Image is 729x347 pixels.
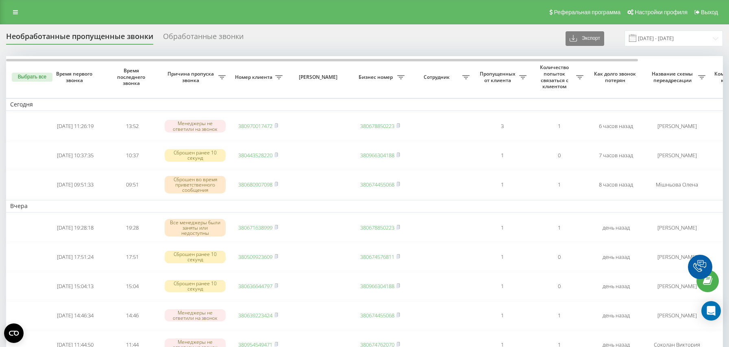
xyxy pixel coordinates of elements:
td: 1 [474,142,531,169]
td: 1 [474,272,531,300]
td: [DATE] 10:37:35 [47,142,104,169]
a: 380636644797 [238,282,272,290]
td: 1 [531,171,588,198]
div: Сброшен ранее 10 секунд [165,251,226,263]
td: [DATE] 15:04:13 [47,272,104,300]
td: 15:04 [104,272,161,300]
td: 1 [531,113,588,140]
button: Выбрать все [12,73,52,82]
a: 380678850223 [360,224,394,231]
a: 380966304188 [360,152,394,159]
td: день назад [588,272,644,300]
td: [PERSON_NAME] [644,272,709,300]
span: Номер клиента [234,74,275,80]
a: 380970017472 [238,122,272,130]
td: 0 [531,272,588,300]
div: Обработанные звонки [163,32,244,45]
div: Менеджеры не ответили на звонок [165,309,226,321]
td: день назад [588,214,644,242]
span: Количество попыток связаться с клиентом [535,64,576,89]
td: 17:51 [104,243,161,271]
td: 13:52 [104,113,161,140]
span: Выход [701,9,718,15]
td: [PERSON_NAME] [644,142,709,169]
a: 380678850223 [360,122,394,130]
td: [PERSON_NAME] [644,301,709,329]
a: 380674455068 [360,181,394,188]
div: Сброшен во время приветственного сообщения [165,176,226,194]
td: [PERSON_NAME] [644,243,709,271]
td: Мішньова Олена [644,171,709,198]
span: Пропущенных от клиента [478,71,519,83]
a: 380680907098 [238,181,272,188]
button: Экспорт [566,31,604,46]
div: Менеджеры не ответили на звонок [165,120,226,132]
td: 1 [474,243,531,271]
td: [DATE] 17:51:24 [47,243,104,271]
td: день назад [588,243,644,271]
span: Бизнес номер [356,74,397,80]
td: 6 часов назад [588,113,644,140]
a: 380509923609 [238,253,272,260]
span: Сотрудник [413,74,462,80]
div: Сброшен ранее 10 секунд [165,280,226,292]
a: 380639223424 [238,312,272,319]
td: 1 [531,301,588,329]
td: 8 часов назад [588,171,644,198]
td: 1 [474,214,531,242]
a: 380674455068 [360,312,394,319]
button: Open CMP widget [4,323,24,343]
td: 7 часов назад [588,142,644,169]
a: 380674576811 [360,253,394,260]
span: Как долго звонок потерян [594,71,638,83]
span: Время первого звонка [53,71,97,83]
td: 0 [531,142,588,169]
td: 1 [474,171,531,198]
a: 380443528220 [238,152,272,159]
td: 14:46 [104,301,161,329]
div: Все менеджеры были заняты или недоступны [165,219,226,237]
td: 1 [531,214,588,242]
a: 380671638999 [238,224,272,231]
td: [DATE] 19:28:18 [47,214,104,242]
span: [PERSON_NAME] [294,74,345,80]
span: Реферальная программа [554,9,620,15]
td: [DATE] 14:46:34 [47,301,104,329]
span: Настройки профиля [635,9,688,15]
div: Open Intercom Messenger [701,301,721,321]
span: Название схемы переадресации [648,71,698,83]
td: 0 [531,243,588,271]
span: Время последнего звонка [110,67,154,87]
a: 380966304188 [360,282,394,290]
td: день назад [588,301,644,329]
td: 3 [474,113,531,140]
div: Необработанные пропущенные звонки [6,32,153,45]
td: 09:51 [104,171,161,198]
td: 10:37 [104,142,161,169]
td: 1 [474,301,531,329]
span: Причина пропуска звонка [165,71,218,83]
td: [PERSON_NAME] [644,113,709,140]
td: [PERSON_NAME] [644,214,709,242]
div: Сброшен ранее 10 секунд [165,149,226,161]
td: [DATE] 09:51:33 [47,171,104,198]
td: [DATE] 11:26:19 [47,113,104,140]
td: 19:28 [104,214,161,242]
